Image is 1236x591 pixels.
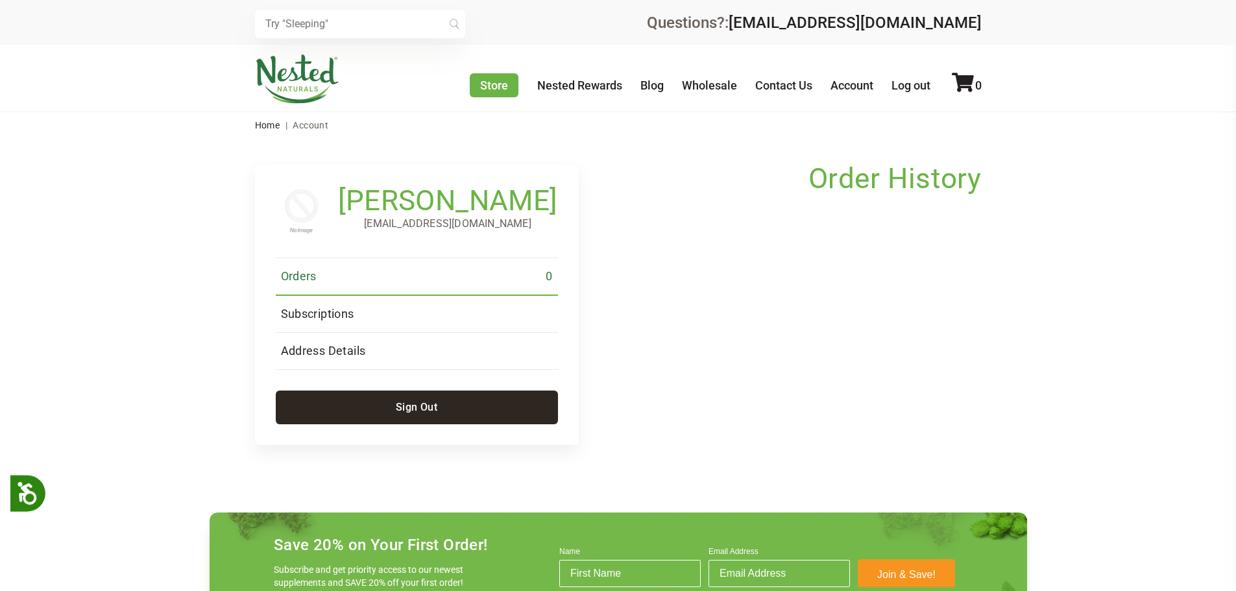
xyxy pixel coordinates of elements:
[470,73,518,97] a: Store
[729,14,982,32] a: [EMAIL_ADDRESS][DOMAIN_NAME]
[255,120,280,130] a: Home
[276,296,558,333] a: Subscriptions
[274,563,468,589] p: Subscribe and get priority access to our newest supplements and SAVE 20% off your first order!
[709,547,850,560] label: Email Address
[282,120,291,130] span: |
[709,560,850,587] input: Email Address
[546,269,552,284] span: 0
[255,10,465,38] input: Try "Sleeping"
[537,78,622,92] a: Nested Rewards
[858,559,955,587] button: Join & Save!
[276,333,558,370] a: Address Details
[255,112,982,138] nav: breadcrumbs
[281,343,366,359] span: Address Details
[255,54,339,104] img: Nested Naturals
[830,78,873,92] a: Account
[682,78,737,92] a: Wholesale
[338,190,558,216] h1: [PERSON_NAME]
[559,547,701,560] label: Name
[891,78,930,92] a: Log out
[281,269,317,284] span: Orders
[274,536,488,554] h4: Save 20% on Your First Order!
[808,164,982,193] h1: Order History
[640,78,664,92] a: Blog
[338,216,558,232] p: [EMAIL_ADDRESS][DOMAIN_NAME]
[647,15,982,30] div: Questions?:
[293,120,328,130] span: Account
[975,78,982,92] span: 0
[276,391,558,424] a: Sign Out
[559,560,701,587] input: First Name
[276,258,558,296] a: Orders 0
[952,78,982,92] a: 0
[755,78,812,92] a: Contact Us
